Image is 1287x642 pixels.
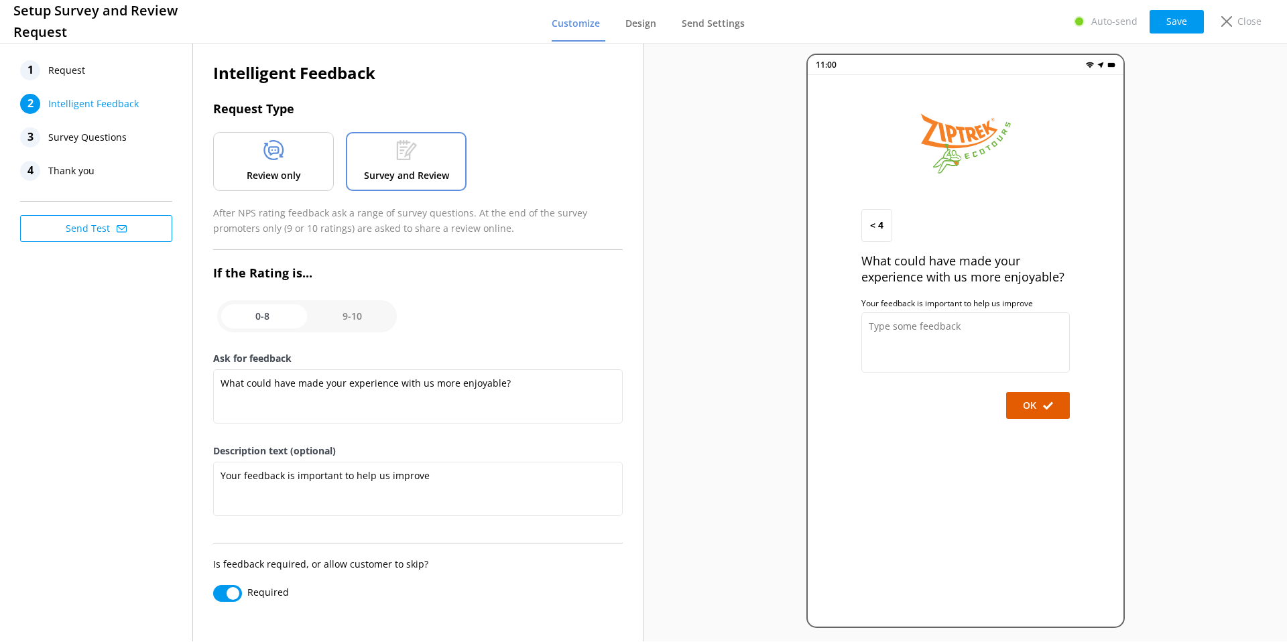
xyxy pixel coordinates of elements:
span: Send Settings [682,17,745,30]
img: near-me.png [1097,61,1105,69]
label: Your feedback is important to help us improve [861,298,1070,309]
h3: Request Type [213,99,623,119]
img: 40-1614892838.png [906,102,1025,182]
div: 2 [20,94,40,114]
p: Review only [247,168,301,183]
p: Is feedback required, or allow customer to skip? [213,557,623,572]
span: Customize [552,17,600,30]
textarea: What could have made your experience with us more enjoyable? [213,369,623,424]
p: Auto-send [1091,14,1138,29]
div: 4 [20,161,40,181]
button: Send Test [20,215,172,242]
p: What could have made your experience with us more enjoyable? [861,253,1070,285]
label: Description text (optional) [213,444,623,458]
span: Design [625,17,656,30]
span: Thank you [48,161,95,181]
span: < 4 [870,218,883,233]
button: Save [1150,10,1204,34]
div: 1 [20,60,40,80]
textarea: Your feedback is important to help us improve [213,462,623,516]
button: OK [1006,392,1070,419]
div: 3 [20,127,40,147]
h3: If the Rating is... [213,263,623,283]
span: Intelligent Feedback [48,94,139,114]
h2: Intelligent Feedback [213,60,623,86]
img: wifi.png [1086,61,1094,69]
label: Ask for feedback [213,351,623,366]
p: Survey and Review [364,168,449,183]
p: After NPS rating feedback ask a range of survey questions. At the end of the survey promoters onl... [213,206,623,236]
span: Survey Questions [48,127,127,147]
span: Request [48,60,85,80]
p: 11:00 [816,58,837,71]
p: Close [1237,14,1262,29]
img: battery.png [1107,61,1115,69]
label: Required [247,585,289,600]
